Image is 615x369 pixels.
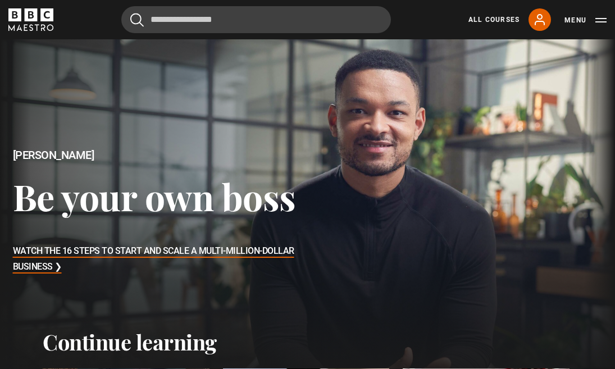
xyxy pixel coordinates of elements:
[564,15,607,26] button: Toggle navigation
[130,13,144,27] button: Submit the search query
[121,6,391,33] input: Search
[13,175,308,218] h3: Be your own boss
[468,15,520,25] a: All Courses
[13,243,308,275] h3: Watch The 16 Steps to Start and Scale a Multi-Million-Dollar Business ❯
[8,8,53,31] svg: BBC Maestro
[43,329,572,355] h2: Continue learning
[13,149,308,162] h2: [PERSON_NAME]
